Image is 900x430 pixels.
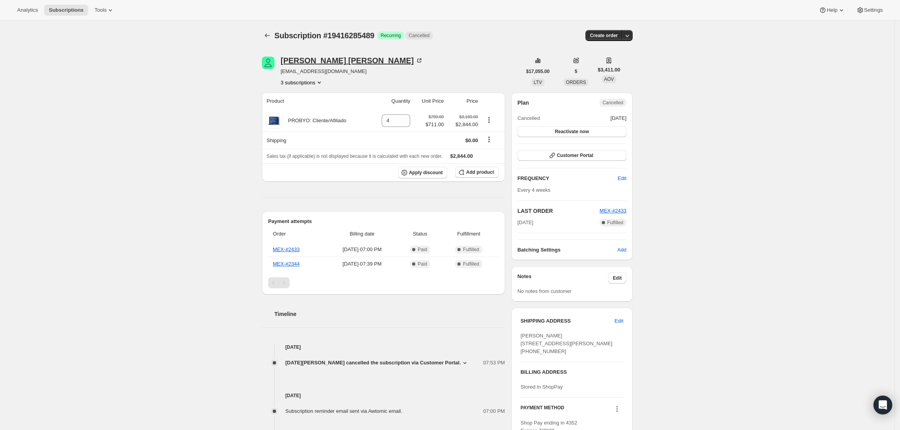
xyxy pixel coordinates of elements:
[557,152,593,159] span: Customer Portal
[617,246,626,254] span: Add
[409,32,429,39] span: Cancelled
[413,93,446,110] th: Unit Price
[465,137,478,143] span: $0.00
[518,99,529,107] h2: Plan
[459,114,478,119] small: $3,160.00
[90,5,119,16] button: Tools
[521,368,623,376] h3: BILLING ADDRESS
[615,317,623,325] span: Edit
[12,5,43,16] button: Analytics
[598,66,620,74] span: $3,411.00
[274,31,374,40] span: Subscription #19416285489
[604,77,614,82] span: AOV
[273,246,300,252] a: MEX-#2433
[518,273,608,284] h3: Notes
[262,93,371,110] th: Product
[575,68,577,75] span: 5
[285,359,461,367] span: [DATE][PERSON_NAME] cancelled the subscription via Customer Portal.
[518,114,540,122] span: Cancelled
[49,7,84,13] span: Subscriptions
[618,175,626,182] span: Edit
[409,170,443,176] span: Apply discount
[526,68,550,75] span: $17,055.00
[268,277,499,288] nav: Pagination
[599,208,626,214] a: MEX-#2433
[603,100,623,106] span: Cancelled
[607,219,623,226] span: Fulfilled
[613,172,631,185] button: Edit
[94,7,107,13] span: Tools
[518,187,551,193] span: Every 4 weeks
[521,333,613,354] span: [PERSON_NAME] [STREET_ADDRESS][PERSON_NAME] [PHONE_NUMBER]
[518,150,626,161] button: Customer Portal
[518,207,600,215] h2: LAST ORDER
[381,32,401,39] span: Recurring
[262,30,273,41] button: Subscriptions
[262,392,505,400] h4: [DATE]
[518,175,618,182] h2: FREQUENCY
[483,116,495,124] button: Product actions
[450,153,473,159] span: $2,844.00
[268,225,325,243] th: Order
[282,117,347,125] div: PROBYO: Cliente/Afiliado
[418,261,427,267] span: Paid
[371,93,413,110] th: Quantity
[267,153,443,159] span: Sales tax (if applicable) is not displayed because it is calculated with each new order.
[585,30,623,41] button: Create order
[518,219,534,227] span: [DATE]
[281,57,423,64] div: [PERSON_NAME] [PERSON_NAME]
[521,317,615,325] h3: SHIPPING ADDRESS
[446,93,480,110] th: Price
[483,359,505,367] span: 07:53 PM
[448,121,478,128] span: $2,844.00
[262,57,274,69] span: LUCIA MONTERO ROSAS
[570,66,582,77] button: 5
[518,288,572,294] span: No notes from customer
[44,5,88,16] button: Subscriptions
[267,113,282,128] img: product img
[463,246,479,253] span: Fulfilled
[425,121,444,128] span: $711.00
[463,261,479,267] span: Fulfilled
[610,315,628,327] button: Edit
[521,384,563,390] span: Stored in ShopPay
[483,407,505,415] span: 07:00 PM
[285,408,402,414] span: Subscription reminder email sent via Awtomic email.
[281,68,423,75] span: [EMAIL_ADDRESS][DOMAIN_NAME]
[613,244,631,256] button: Add
[466,169,494,175] span: Add product
[262,132,371,149] th: Shipping
[534,80,542,85] span: LTV
[455,167,498,178] button: Add product
[873,396,892,414] div: Open Intercom Messenger
[827,7,837,13] span: Help
[518,126,626,137] button: Reactivate now
[281,79,323,86] button: Product actions
[613,275,622,281] span: Edit
[864,7,883,13] span: Settings
[273,261,300,267] a: MEX-#2344
[401,230,439,238] span: Status
[814,5,850,16] button: Help
[398,167,448,178] button: Apply discount
[274,310,505,318] h2: Timeline
[327,260,397,268] span: [DATE] · 07:39 PM
[483,135,495,144] button: Shipping actions
[610,114,626,122] span: [DATE]
[285,359,469,367] button: [DATE][PERSON_NAME] cancelled the subscription via Customer Portal.
[608,273,626,284] button: Edit
[268,218,499,225] h2: Payment attempts
[327,246,397,253] span: [DATE] · 07:00 PM
[327,230,397,238] span: Billing date
[518,246,617,254] h6: Batching Settings
[521,66,554,77] button: $17,055.00
[418,246,427,253] span: Paid
[262,343,505,351] h4: [DATE]
[599,207,626,215] button: MEX-#2433
[566,80,586,85] span: ORDERS
[521,405,564,415] h3: PAYMENT METHOD
[555,128,589,135] span: Reactivate now
[429,114,444,119] small: $790.00
[443,230,494,238] span: Fulfillment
